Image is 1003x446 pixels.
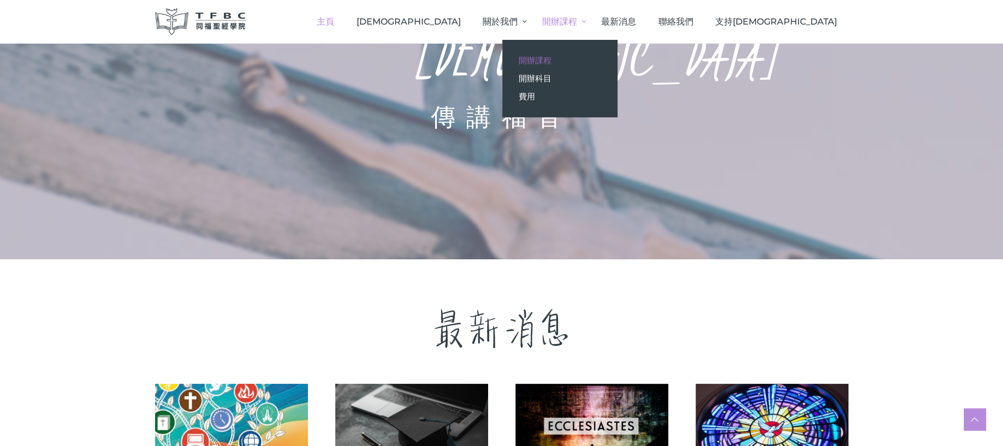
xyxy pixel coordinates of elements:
[317,16,334,27] span: 主頁
[357,16,461,27] span: [DEMOGRAPHIC_DATA]
[601,16,636,27] span: 最新消息
[306,5,346,38] a: 主頁
[345,5,472,38] a: [DEMOGRAPHIC_DATA]
[502,87,617,105] a: 費用
[715,16,837,27] span: 支持[DEMOGRAPHIC_DATA]
[502,105,537,128] div: 福
[964,408,986,430] a: Scroll to top
[658,16,693,27] span: 聯絡我們
[542,16,577,27] span: 開辦課程
[519,73,551,84] span: 開辦科目
[704,5,848,38] a: 支持[DEMOGRAPHIC_DATA]
[155,8,247,35] img: 同福聖經學院 TFBC
[647,5,704,38] a: 聯絡我們
[472,5,531,38] a: 關於我們
[502,69,617,87] a: 開辦科目
[431,105,466,128] div: 傳
[466,105,502,128] div: 講
[502,51,617,69] a: 開辦課程
[519,91,535,102] span: 費用
[537,105,573,128] div: 音
[531,5,590,38] a: 開辦課程
[483,16,518,27] span: 關於我們
[410,50,779,63] rs-layer: [DEMOGRAPHIC_DATA]
[155,297,848,362] p: 最新消息
[519,55,551,66] span: 開辦課程
[590,5,648,38] a: 最新消息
